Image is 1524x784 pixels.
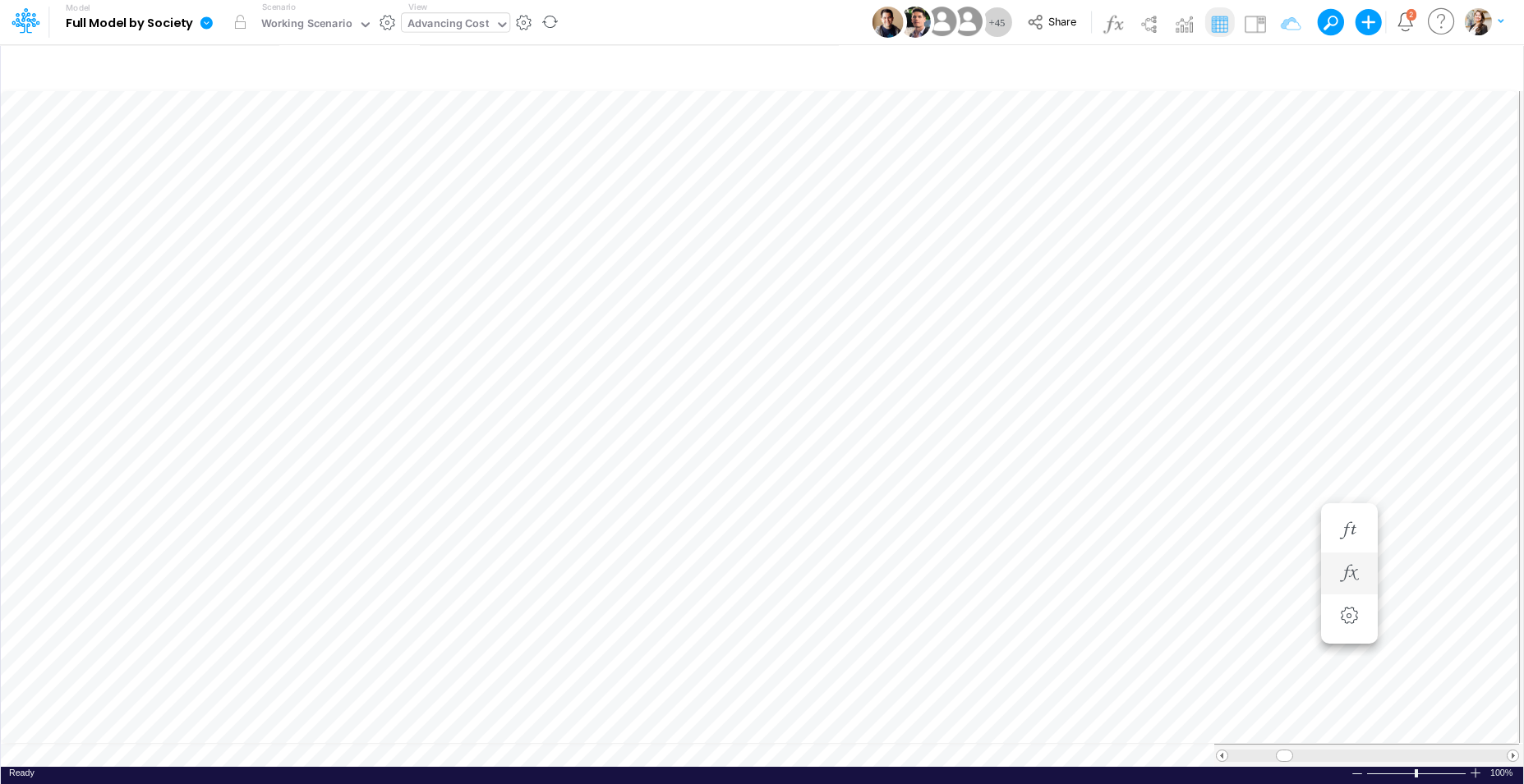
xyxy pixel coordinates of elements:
[1469,767,1482,779] div: Zoom In
[9,767,35,779] div: In Ready mode
[1020,10,1088,35] button: Share
[949,3,986,40] img: User Image Icon
[1366,767,1469,779] div: Zoom
[407,16,489,34] div: Advancing Cost
[989,17,1006,28] span: + 45
[408,1,427,13] label: View
[1351,768,1364,780] div: Zoom Out
[1490,767,1515,779] span: 100%
[15,52,1166,85] input: Type a title here
[1048,15,1076,27] span: Share
[66,3,90,13] label: Model
[1409,11,1413,18] div: 2 unread items
[66,16,193,31] b: Full Model by Society
[872,7,903,38] img: User Image Icon
[1490,767,1515,779] div: Zoom level
[262,1,296,13] label: Scenario
[9,768,35,777] span: Ready
[261,16,352,34] div: Working Scenario
[1415,769,1418,777] div: Zoom
[923,3,960,40] img: User Image Icon
[900,7,931,38] img: User Image Icon
[1396,12,1415,31] a: Notifications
